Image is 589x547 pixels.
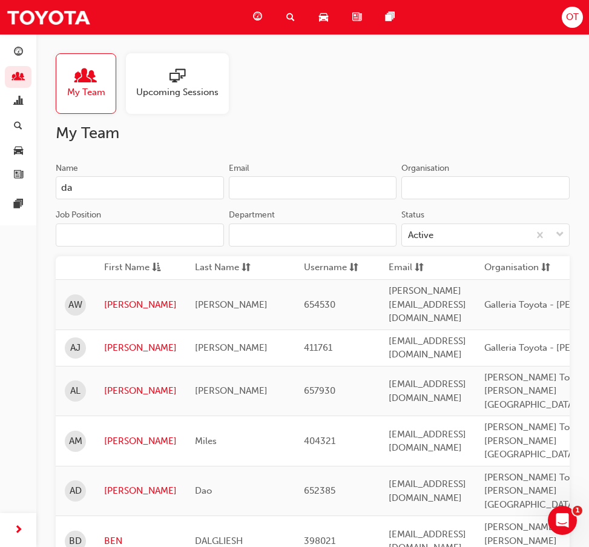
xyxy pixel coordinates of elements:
[56,162,78,174] div: Name
[14,199,23,210] span: pages-icon
[69,434,82,448] span: AM
[243,5,277,30] a: guage-icon
[70,484,82,498] span: AD
[376,5,409,30] a: pages-icon
[415,260,424,276] span: sorting-icon
[195,436,217,446] span: Miles
[104,384,177,398] a: [PERSON_NAME]
[484,260,551,276] button: Organisationsorting-icon
[304,385,335,396] span: 657930
[104,298,177,312] a: [PERSON_NAME]
[566,10,579,24] span: OT
[343,5,376,30] a: news-icon
[195,485,212,496] span: Dao
[229,176,397,199] input: Email
[401,209,424,221] div: Status
[304,535,335,546] span: 398021
[104,434,177,448] a: [PERSON_NAME]
[304,485,335,496] span: 652385
[56,53,126,114] a: My Team
[304,299,335,310] span: 654530
[136,85,219,99] span: Upcoming Sessions
[70,384,81,398] span: AL
[242,260,251,276] span: sorting-icon
[56,224,224,247] input: Job Position
[352,10,361,25] span: news-icon
[389,479,466,503] span: [EMAIL_ADDRESS][DOMAIN_NAME]
[67,85,105,99] span: My Team
[556,227,564,243] span: down-icon
[169,68,185,85] span: sessionType_ONLINE_URL-icon
[304,260,347,276] span: Username
[309,5,343,30] a: car-icon
[56,124,570,143] h2: My Team
[389,285,466,323] span: [PERSON_NAME][EMAIL_ADDRESS][DOMAIN_NAME]
[349,260,358,276] span: sorting-icon
[389,260,412,276] span: Email
[253,10,262,25] span: guage-icon
[78,68,94,85] span: people-icon
[229,162,249,174] div: Email
[389,379,466,403] span: [EMAIL_ADDRESS][DOMAIN_NAME]
[104,341,177,355] a: [PERSON_NAME]
[573,506,582,516] span: 1
[286,10,295,25] span: search-icon
[484,260,539,276] span: Organisation
[304,436,335,446] span: 404321
[229,224,397,247] input: Department
[195,299,268,310] span: [PERSON_NAME]
[14,170,23,181] span: news-icon
[104,260,171,276] button: First Nameasc-icon
[389,336,466,360] span: [EMAIL_ADDRESS][DOMAIN_NAME]
[277,5,309,30] a: search-icon
[68,298,82,312] span: AW
[195,385,268,396] span: [PERSON_NAME]
[386,10,395,25] span: pages-icon
[70,341,81,355] span: AJ
[304,342,332,353] span: 411761
[14,96,23,107] span: chart-icon
[389,429,466,454] span: [EMAIL_ADDRESS][DOMAIN_NAME]
[548,506,577,535] iframe: Intercom live chat
[319,10,328,25] span: car-icon
[104,260,150,276] span: First Name
[401,162,449,174] div: Organisation
[14,47,23,58] span: guage-icon
[195,342,268,353] span: [PERSON_NAME]
[14,523,23,538] span: next-icon
[304,260,370,276] button: Usernamesorting-icon
[195,535,243,546] span: DALGLIESH
[195,260,262,276] button: Last Namesorting-icon
[14,121,22,132] span: search-icon
[104,484,177,498] a: [PERSON_NAME]
[229,209,275,221] div: Department
[541,260,550,276] span: sorting-icon
[14,145,23,156] span: car-icon
[408,228,433,242] div: Active
[126,53,239,114] a: Upcoming Sessions
[152,260,161,276] span: asc-icon
[56,176,224,199] input: Name
[195,260,239,276] span: Last Name
[14,72,23,83] span: people-icon
[562,7,583,28] button: OT
[56,209,101,221] div: Job Position
[6,4,91,31] img: Trak
[389,260,455,276] button: Emailsorting-icon
[401,176,570,199] input: Organisation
